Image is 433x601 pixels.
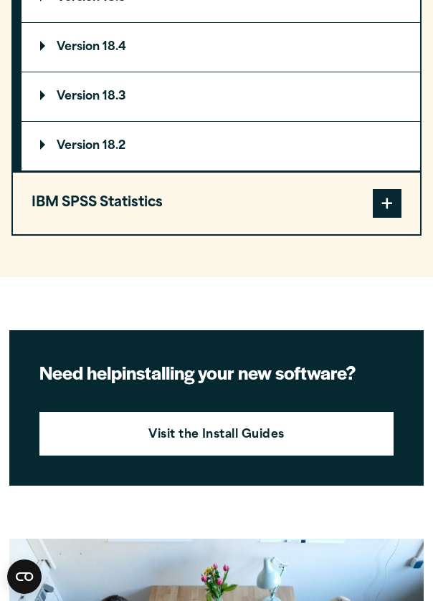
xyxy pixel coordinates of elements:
[39,412,394,456] a: Visit the Install Guides
[40,91,126,102] p: Version 18.3
[7,559,42,594] button: Open CMP widget
[40,42,126,53] p: Version 18.4
[22,23,420,72] summary: Version 18.4
[148,426,285,445] strong: Visit the Install Guides
[39,360,394,385] h2: installing your new software?
[40,140,125,152] p: Version 18.2
[22,122,420,170] summary: Version 18.2
[39,359,122,385] strong: Need help
[22,72,420,121] summary: Version 18.3
[13,173,420,234] button: IBM SPSS Statistics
